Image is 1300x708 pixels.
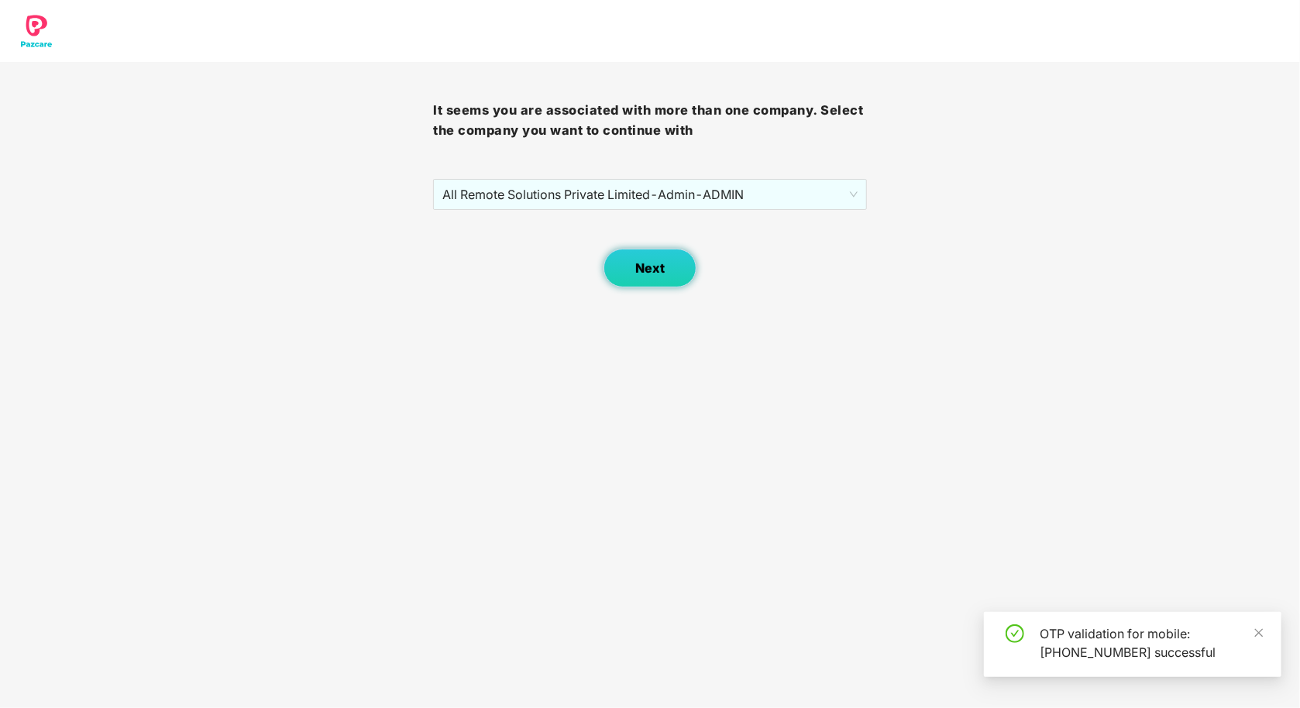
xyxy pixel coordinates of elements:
span: Next [635,261,665,276]
span: close [1254,627,1264,638]
button: Next [604,249,696,287]
span: All Remote Solutions Private Limited - Admin - ADMIN [442,180,857,209]
div: OTP validation for mobile: [PHONE_NUMBER] successful [1040,624,1263,662]
span: check-circle [1006,624,1024,643]
h3: It seems you are associated with more than one company. Select the company you want to continue with [433,101,866,140]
